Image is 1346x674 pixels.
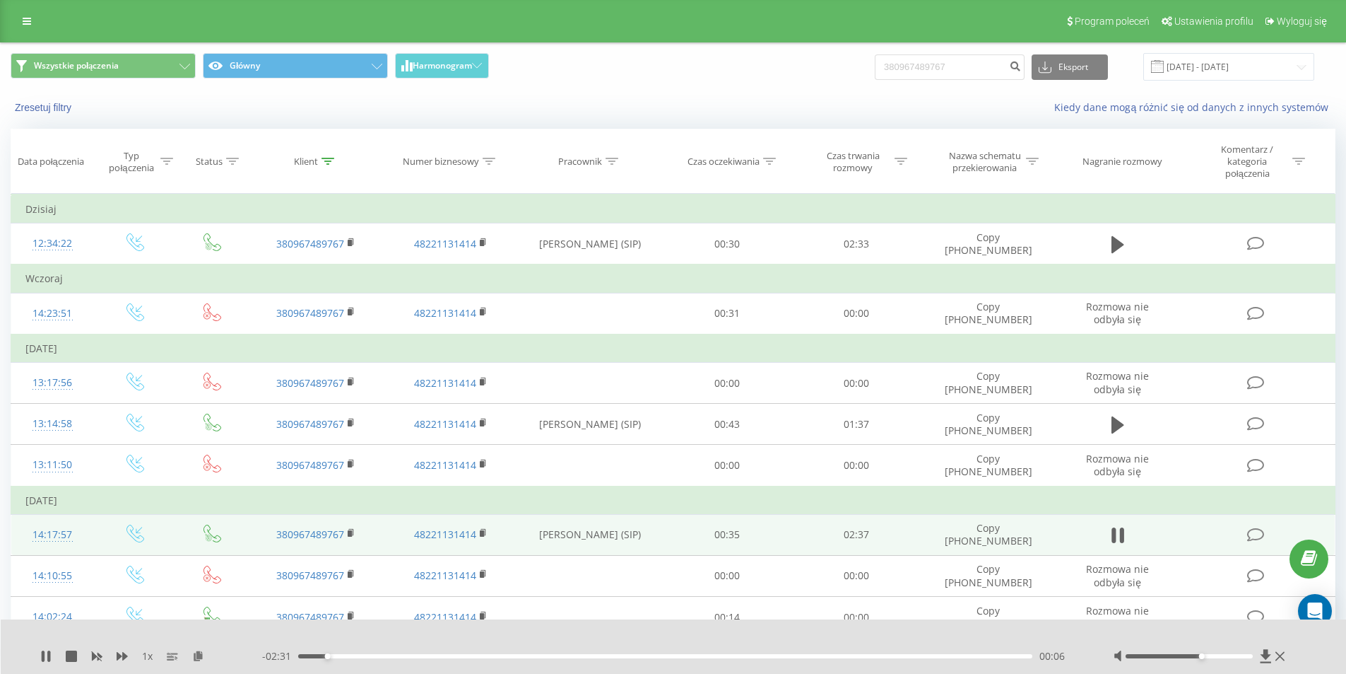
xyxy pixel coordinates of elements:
td: [PERSON_NAME] (SIP) [518,223,663,265]
button: Wszystkie połączenia [11,53,196,79]
a: 380967489767 [276,417,344,431]
td: Copy [PHONE_NUMBER] [921,514,1055,555]
a: 380967489767 [276,376,344,390]
a: 380967489767 [276,458,344,472]
div: 14:23:51 [25,300,80,327]
td: [DATE] [11,335,1335,363]
a: 48221131414 [414,458,476,472]
a: 48221131414 [414,610,476,624]
td: 02:37 [792,514,921,555]
a: 380967489767 [276,528,344,541]
div: Numer biznesowy [403,156,479,168]
td: [DATE] [11,487,1335,515]
td: Copy [PHONE_NUMBER] [921,404,1055,445]
td: Wczoraj [11,265,1335,293]
span: Ustawienia profilu [1174,16,1253,27]
a: 380967489767 [276,306,344,320]
td: 00:00 [792,363,921,404]
button: Harmonogram [395,53,489,79]
a: 48221131414 [414,569,476,582]
span: 1 x [142,649,153,663]
input: Wyszukiwanie według numeru [875,54,1025,80]
div: Klient [294,156,318,168]
a: 48221131414 [414,376,476,390]
span: - 02:31 [262,649,298,663]
td: 00:31 [663,293,792,335]
a: 48221131414 [414,306,476,320]
span: Rozmowa nie odbyła się [1086,452,1149,478]
div: Nagranie rozmowy [1082,156,1162,168]
td: 00:35 [663,514,792,555]
a: 48221131414 [414,417,476,431]
td: 00:00 [792,293,921,335]
div: Czas trwania rozmowy [815,150,891,174]
div: Status [196,156,223,168]
div: 13:17:56 [25,369,80,397]
span: Wszystkie połączenia [34,60,119,71]
div: Czas oczekiwania [687,156,760,168]
td: 00:30 [663,223,792,265]
td: 00:00 [792,597,921,638]
td: 00:00 [663,445,792,487]
td: Copy [PHONE_NUMBER] [921,293,1055,335]
div: 14:17:57 [25,521,80,549]
div: Open Intercom Messenger [1298,594,1332,628]
button: Główny [203,53,388,79]
td: 00:00 [792,555,921,596]
td: 02:33 [792,223,921,265]
td: 01:37 [792,404,921,445]
a: 380967489767 [276,610,344,624]
td: [PERSON_NAME] (SIP) [518,404,663,445]
a: 48221131414 [414,528,476,541]
button: Zresetuj filtry [11,101,78,114]
div: 12:34:22 [25,230,80,257]
div: Typ połączenia [106,150,156,174]
span: Wyloguj się [1277,16,1327,27]
div: 14:02:24 [25,603,80,631]
td: Copy [PHONE_NUMBER] [921,445,1055,487]
td: 00:00 [792,445,921,487]
span: Harmonogram [413,61,472,71]
td: 00:00 [663,555,792,596]
div: 13:14:58 [25,410,80,438]
span: 00:06 [1039,649,1065,663]
div: Pracownik [558,156,602,168]
div: 13:11:50 [25,451,80,479]
td: 00:14 [663,597,792,638]
td: Copy [PHONE_NUMBER] [921,363,1055,404]
td: [PERSON_NAME] (SIP) [518,514,663,555]
span: Rozmowa nie odbyła się [1086,604,1149,630]
span: Rozmowa nie odbyła się [1086,562,1149,588]
span: Rozmowa nie odbyła się [1086,369,1149,395]
button: Eksport [1032,54,1108,80]
td: Copy [PHONE_NUMBER] [921,597,1055,638]
span: Rozmowa nie odbyła się [1086,300,1149,326]
span: Program poleceń [1075,16,1150,27]
td: Dzisiaj [11,195,1335,223]
td: Copy [PHONE_NUMBER] [921,223,1055,265]
td: Copy [PHONE_NUMBER] [921,555,1055,596]
a: Kiedy dane mogą różnić się od danych z innych systemów [1054,100,1335,114]
div: Accessibility label [324,653,330,659]
div: 14:10:55 [25,562,80,590]
a: 48221131414 [414,237,476,250]
div: Accessibility label [1199,653,1205,659]
div: Data połączenia [18,156,84,168]
a: 380967489767 [276,237,344,250]
a: 380967489767 [276,569,344,582]
td: 00:00 [663,363,792,404]
td: 00:43 [663,404,792,445]
div: Komentarz / kategoria połączenia [1206,144,1289,180]
div: Nazwa schematu przekierowania [947,150,1022,174]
